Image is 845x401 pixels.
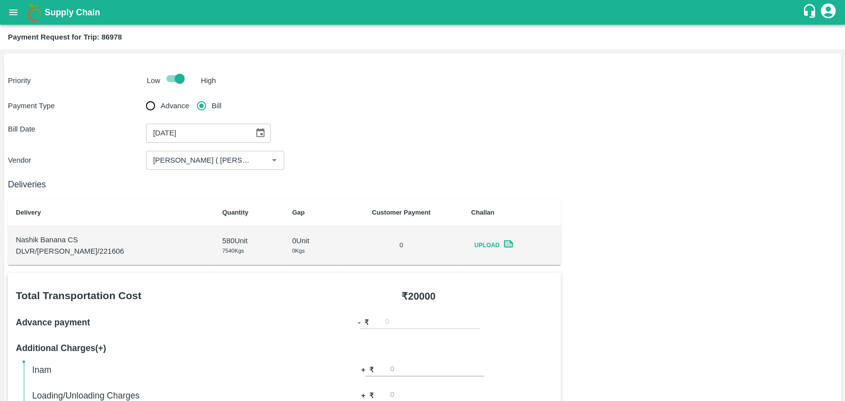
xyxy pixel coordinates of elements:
[802,3,819,21] div: customer-support
[819,2,837,23] div: account of current user
[401,291,436,302] b: ₹ 20000
[222,248,244,254] span: 7540 Kgs
[45,7,100,17] b: Supply Chain
[364,317,369,328] p: ₹
[369,364,374,375] p: ₹
[8,155,146,166] p: Vendor
[16,246,206,257] p: DLVR/[PERSON_NAME]/221606
[45,5,802,19] a: Supply Chain
[222,235,276,246] p: 580 Unit
[222,209,249,216] b: Quantity
[385,315,479,329] input: 0
[146,124,247,142] input: Bill Date
[8,178,561,191] h6: Deliveries
[212,100,222,111] span: Bill
[292,248,304,254] span: 0 Kgs
[358,317,360,328] b: -
[471,209,495,216] b: Challan
[292,209,304,216] b: Gap
[372,209,430,216] b: Customer Payment
[8,75,143,86] p: Priority
[471,238,503,253] span: Upload
[251,124,270,142] button: Choose date, selected date is Aug 30, 2025
[32,363,293,377] h6: Inam
[16,317,90,327] b: Advance payment
[339,226,463,265] td: 0
[147,75,160,86] p: Low
[8,100,146,111] p: Payment Type
[16,234,206,245] p: Nashik Banana CS
[201,75,216,86] p: High
[16,209,41,216] b: Delivery
[16,343,106,353] b: Additional Charges(+)
[361,390,365,401] b: +
[8,124,146,134] p: Bill Date
[16,290,142,301] b: Total Transportation Cost
[2,1,25,24] button: open drawer
[268,154,281,167] button: Open
[149,154,252,167] input: Select Vendor
[390,363,484,376] input: 0
[369,390,374,401] p: ₹
[292,235,331,246] p: 0 Unit
[361,364,365,375] b: +
[160,100,189,111] span: Advance
[8,33,122,41] b: Payment Request for Trip: 86978
[25,2,45,22] img: logo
